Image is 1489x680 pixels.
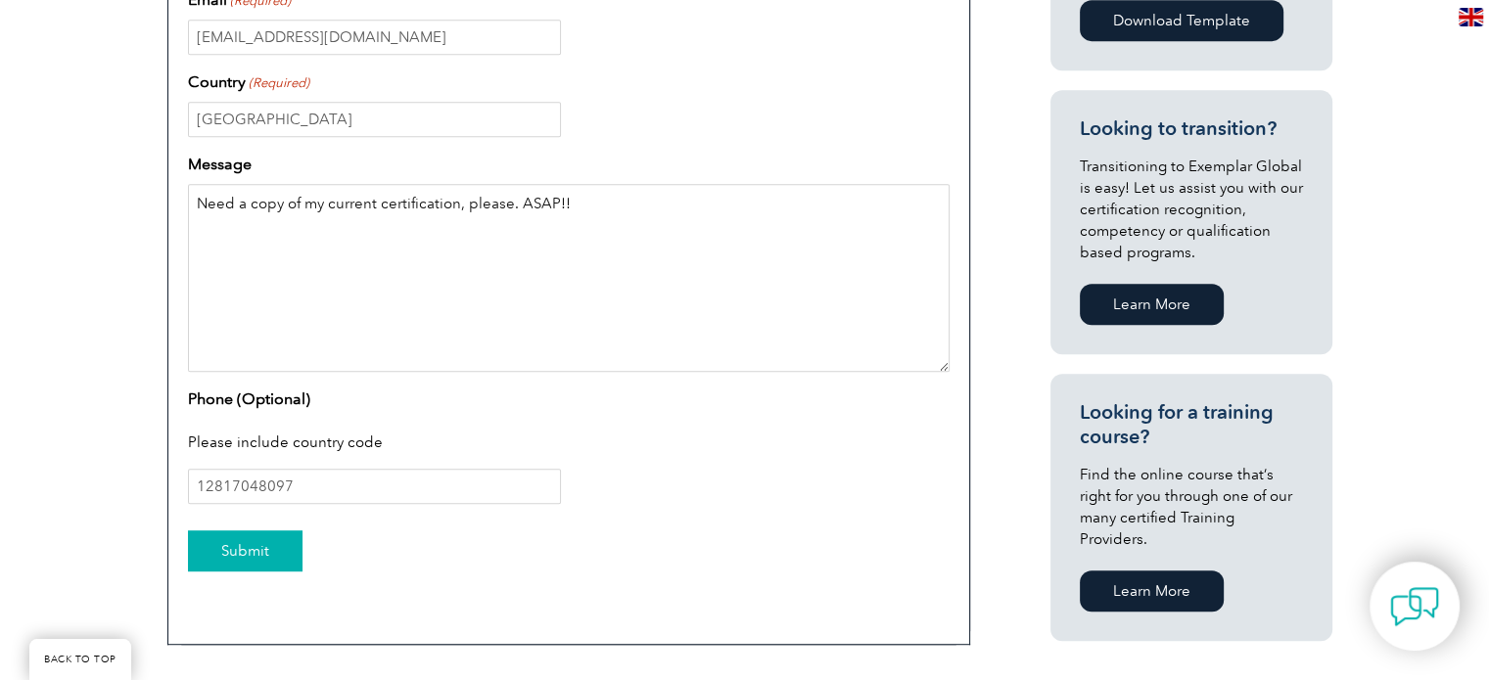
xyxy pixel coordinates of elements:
[29,639,131,680] a: BACK TO TOP
[188,153,252,176] label: Message
[1080,156,1303,263] p: Transitioning to Exemplar Global is easy! Let us assist you with our certification recognition, c...
[1390,582,1439,631] img: contact-chat.png
[247,73,309,93] span: (Required)
[1080,400,1303,449] h3: Looking for a training course?
[188,70,309,94] label: Country
[1080,464,1303,550] p: Find the online course that’s right for you through one of our many certified Training Providers.
[188,530,302,571] input: Submit
[1459,8,1483,26] img: en
[188,387,310,411] label: Phone (Optional)
[1080,570,1224,612] a: Learn More
[188,419,950,470] div: Please include country code
[1080,284,1224,325] a: Learn More
[1080,116,1303,141] h3: Looking to transition?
